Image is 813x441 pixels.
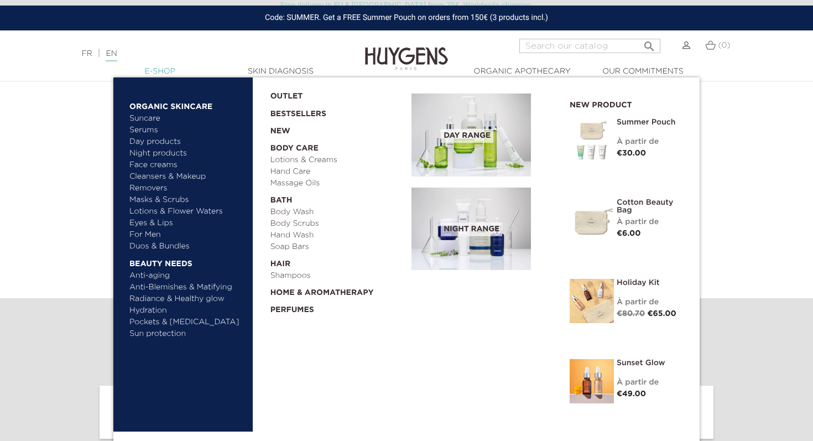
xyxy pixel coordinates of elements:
[587,66,698,77] a: Our commitments
[270,189,404,206] a: Bath
[718,41,730,49] span: (0)
[270,230,404,241] a: Hand Wash
[617,279,683,287] a: Holiday Kit
[617,230,641,237] span: €6.00
[617,359,683,367] a: Sunset Glow
[129,113,245,124] a: Suncare
[76,47,330,60] div: |
[270,241,404,253] a: Soap Bars
[100,147,713,169] p: #HUYGENSPARIS
[570,97,683,110] h2: New product
[617,297,683,308] div: À partir de
[270,270,404,282] a: Shampoos
[129,252,245,270] a: Beauty needs
[129,328,245,340] a: Sun protection
[270,154,404,166] a: Lotions & Creams
[129,95,245,113] a: Organic Skincare
[467,66,577,77] a: Organic Apothecary
[105,66,215,77] a: E-Shop
[639,35,659,50] button: 
[129,317,245,328] a: Pockets & [MEDICAL_DATA]
[270,178,404,189] a: Massage Oils
[270,120,404,137] a: New
[617,310,645,318] span: €80.70
[129,293,245,305] a: Radiance & Healthy glow
[441,129,493,143] span: Day Range
[129,206,245,217] a: Lotions & Flower Waters
[647,310,676,318] span: €65.00
[617,118,683,126] a: Summer pouch
[129,282,245,293] a: Anti-Blemishes & Matifying
[617,149,646,157] span: €30.00
[617,377,683,388] div: À partir de
[270,253,404,270] a: Hair
[411,94,531,177] img: routine_jour_banner.jpg
[129,124,245,136] a: Serums
[617,199,683,214] a: Cotton Beauty Bag
[270,282,404,299] a: Home & Aromatherapy
[129,159,245,171] a: Face creams
[81,50,92,58] a: FR
[225,66,336,77] a: Skin Diagnosis
[129,241,245,252] a: Duos & Bundles
[441,222,502,236] span: Night Range
[570,359,614,403] img: Sunset Glow
[270,299,404,316] a: Perfumes
[129,217,245,229] a: Eyes & Lips
[129,171,245,194] a: Cleansers & Makeup Removers
[270,85,394,102] a: OUTLET
[270,137,404,154] a: Body Care
[129,305,245,317] a: Hydration
[570,199,614,243] img: Cotton Beauty Bag
[643,37,656,50] i: 
[100,117,713,138] h2: Follow us
[570,118,614,163] img: Summer pouch
[411,94,553,177] a: Day Range
[411,188,531,271] img: routine_nuit_banner.jpg
[106,50,117,61] a: EN
[129,136,245,148] a: Day products
[270,166,404,178] a: Hand Care
[129,194,245,206] a: Masks & Scrubs
[411,188,553,271] a: Night Range
[270,102,394,120] a: Bestsellers
[270,218,404,230] a: Body Scrubs
[100,337,713,358] h2: Newsletter
[617,390,646,398] span: €49.00
[129,270,245,282] a: Anti-aging
[365,29,448,72] img: Huygens
[129,229,245,241] a: For Men
[129,148,235,159] a: Night products
[570,279,614,323] img: Holiday kit
[617,136,683,148] div: À partir de
[519,39,660,53] input: Search
[617,216,683,228] div: À partir de
[270,206,404,218] a: Body Wash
